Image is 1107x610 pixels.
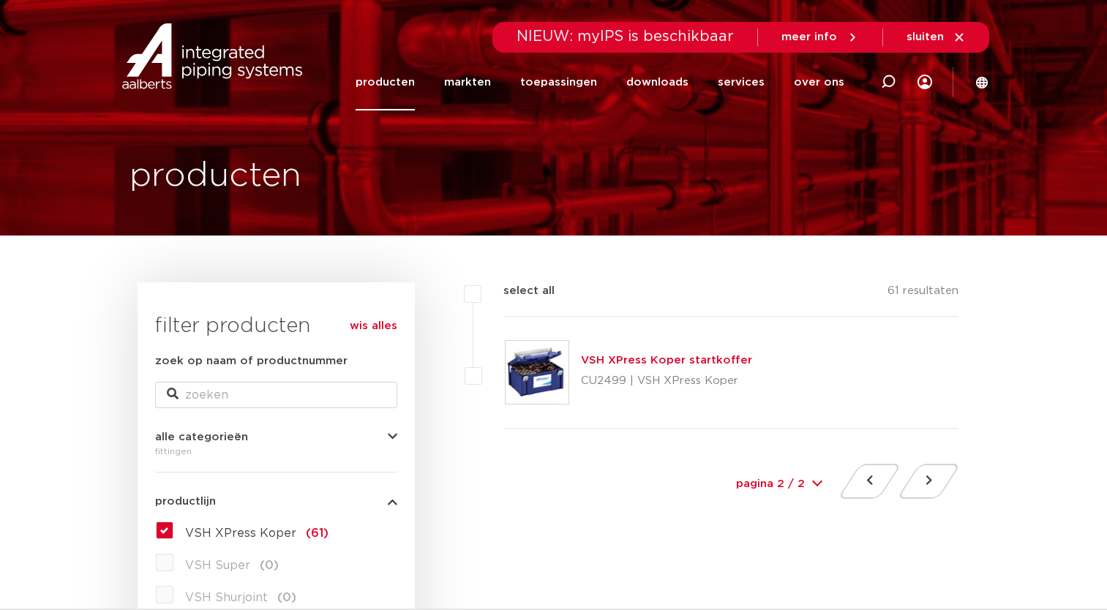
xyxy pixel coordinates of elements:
[155,496,216,507] span: productlijn
[888,282,958,305] p: 61 resultaten
[520,54,597,110] a: toepassingen
[185,592,268,603] span: VSH Shurjoint
[155,443,397,460] div: fittingen
[185,527,296,539] span: VSH XPress Koper
[481,282,555,300] label: select all
[444,54,491,110] a: markten
[155,432,248,443] span: alle categorieën
[626,54,688,110] a: downloads
[306,527,329,539] span: (61)
[356,54,844,110] nav: Menu
[155,432,397,443] button: alle categorieën
[718,54,765,110] a: services
[155,312,397,341] h3: filter producten
[130,153,301,200] h1: producten
[581,355,752,366] a: VSH XPress Koper startkoffer
[506,341,568,404] img: Thumbnail for VSH XPress Koper startkoffer
[907,31,966,44] a: sluiten
[907,31,944,42] span: sluiten
[185,560,250,571] span: VSH Super
[781,31,837,42] span: meer info
[794,54,844,110] a: over ons
[155,496,397,507] button: productlijn
[277,592,296,603] span: (0)
[356,54,415,110] a: producten
[155,353,348,370] label: zoek op naam of productnummer
[260,560,279,571] span: (0)
[350,317,397,335] a: wis alles
[155,382,397,408] input: zoeken
[781,31,859,44] a: meer info
[517,29,734,44] span: NIEUW: myIPS is beschikbaar
[581,369,752,393] p: CU2499 | VSH XPress Koper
